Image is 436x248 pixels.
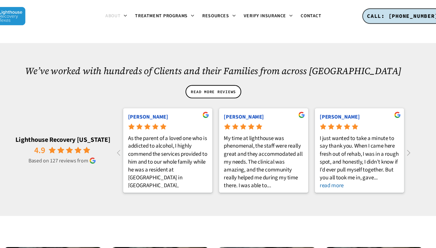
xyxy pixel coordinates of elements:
a: Verify Insurance [242,13,294,18]
img: Lighthouse Recovery Texas [8,7,46,23]
a: [PERSON_NAME] [315,104,356,110]
a: About [116,13,143,18]
a: Resources [204,13,242,18]
a: READ MORE REVIEWS [193,78,243,90]
span: Resources [208,12,233,18]
rp-review-name: David Solomon [315,104,388,110]
rp-review-text: As the parent of a loved one who is addicted to alcohol, I highly commend the services provided t... [140,123,213,172]
a: Contact [294,13,320,17]
span: CALL: [PHONE_NUMBER] [358,12,423,18]
span: READ MORE REVIEWS [197,81,239,87]
a: [PERSON_NAME] [140,104,181,110]
a: [PERSON_NAME] [228,104,269,110]
rp-name: Lighthouse Recovery [US_STATE] [35,124,126,132]
rp-review-name: Mark Hoglund [140,104,213,110]
rp-rating: 4.9 [54,132,64,143]
rp-s: ... [267,166,271,173]
rp-s: ... [365,159,368,166]
rp-review-text: My time at lighthouse was phenomenal, the staff were really great and they accommodated all my ne... [228,123,300,172]
span: Verify Insurance [246,12,284,18]
rp-review-text: I just wanted to take a minute to say thank you. When I came here fresh out of rehab, I was in a ... [315,123,388,172]
a: Treatment Programs [143,13,204,18]
rp-based: Based on 127 reviews from [35,144,126,150]
rp-review-name: Noah Carrillo [228,104,300,110]
rp-readmore: read more [315,166,388,174]
span: About [119,12,133,18]
span: Contact [298,12,316,18]
h2: We’ve worked with hundreds of Clients and their Families from across [GEOGRAPHIC_DATA] [35,59,401,71]
span: Treatment Programs [147,12,195,18]
a: CALL: [PHONE_NUMBER] [354,8,428,22]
